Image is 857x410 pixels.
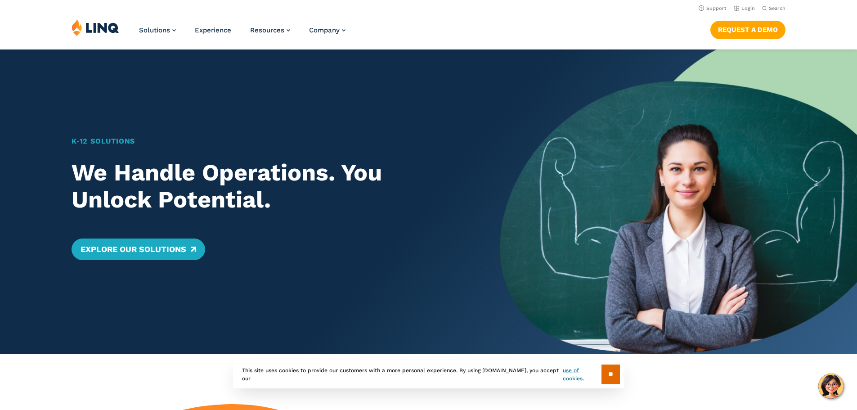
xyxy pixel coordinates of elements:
[233,360,624,388] div: This site uses cookies to provide our customers with a more personal experience. By using [DOMAIN...
[769,5,785,11] span: Search
[309,26,345,34] a: Company
[734,5,755,11] a: Login
[139,26,176,34] a: Solutions
[72,159,465,213] h2: We Handle Operations. You Unlock Potential.
[72,136,465,147] h1: K‑12 Solutions
[139,19,345,49] nav: Primary Navigation
[563,366,601,383] a: use of cookies.
[72,239,205,260] a: Explore Our Solutions
[762,5,785,12] button: Open Search Bar
[699,5,727,11] a: Support
[710,19,785,39] nav: Button Navigation
[139,26,170,34] span: Solutions
[309,26,340,34] span: Company
[500,50,857,354] img: Home Banner
[195,26,231,34] a: Experience
[710,21,785,39] a: Request a Demo
[72,19,119,36] img: LINQ | K‑12 Software
[818,374,844,399] button: Hello, have a question? Let’s chat.
[250,26,290,34] a: Resources
[250,26,284,34] span: Resources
